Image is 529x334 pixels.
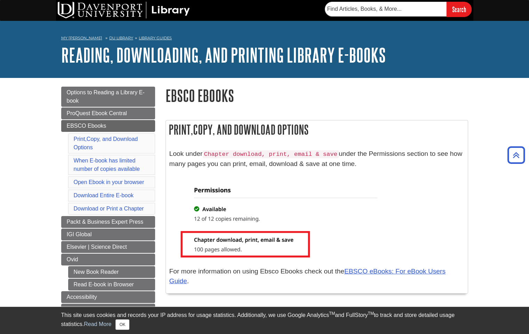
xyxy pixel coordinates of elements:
[74,192,134,198] a: Download Entire E-book
[109,35,133,40] a: DU Library
[61,108,155,119] a: ProQuest Ebook Central
[61,120,155,132] a: EBSCO Ebooks
[67,123,106,129] span: EBSCO Ebooks
[67,244,127,250] span: Elsevier | Science Direct
[171,174,378,261] img: ebsco ebooks
[505,150,527,160] a: Back to Top
[67,231,92,237] span: IGI Global
[74,179,144,185] a: Open Ebook in your browser
[58,2,190,18] img: DU Library
[67,256,78,262] span: Ovid
[447,2,472,17] input: Search
[325,2,472,17] form: Searches DU Library's articles, books, and more
[68,279,155,291] a: Read E-book in Browser
[166,87,468,104] h1: EBSCO Ebooks
[329,311,335,316] sup: TM
[169,149,464,169] p: Look under under the Permissions section to see how many pages you can print, email, download & s...
[115,319,129,330] button: Close
[67,294,97,300] span: Accessibility
[61,229,155,240] a: IGI Global
[166,120,468,139] h2: Print,Copy, and Download Options
[61,87,155,107] a: Options to Reading a Library E-book
[61,311,468,330] div: This site uses cookies and records your IP address for usage statistics. Additionally, we use Goo...
[67,110,127,116] span: ProQuest Ebook Central
[61,33,468,45] nav: breadcrumb
[61,241,155,253] a: Elsevier | Science Direct
[74,158,140,172] a: When E-book has limited number of copies available
[84,321,111,327] a: Read More
[67,89,145,104] span: Options to Reading a Library E-book
[61,216,155,228] a: Packt & Business Expert Press
[61,291,155,303] a: Accessibility
[74,206,144,212] a: Download or Print a Chapter
[68,266,155,278] a: New Book Reader
[61,304,155,324] a: Get Help From [PERSON_NAME]!
[61,87,155,324] div: Guide Page Menu
[325,2,447,16] input: Find Articles, Books, & More...
[169,267,464,287] p: For more information on using Ebsco Ebooks check out the .
[61,44,386,66] a: Reading, Downloading, and Printing Library E-books
[61,254,155,265] a: Ovid
[203,150,339,158] code: Chapter download, print, email & save
[139,35,172,40] a: Library Guides
[67,219,144,225] span: Packt & Business Expert Press
[368,311,374,316] sup: TM
[61,35,102,41] a: My [PERSON_NAME]
[74,136,138,150] a: Print,Copy, and Download Options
